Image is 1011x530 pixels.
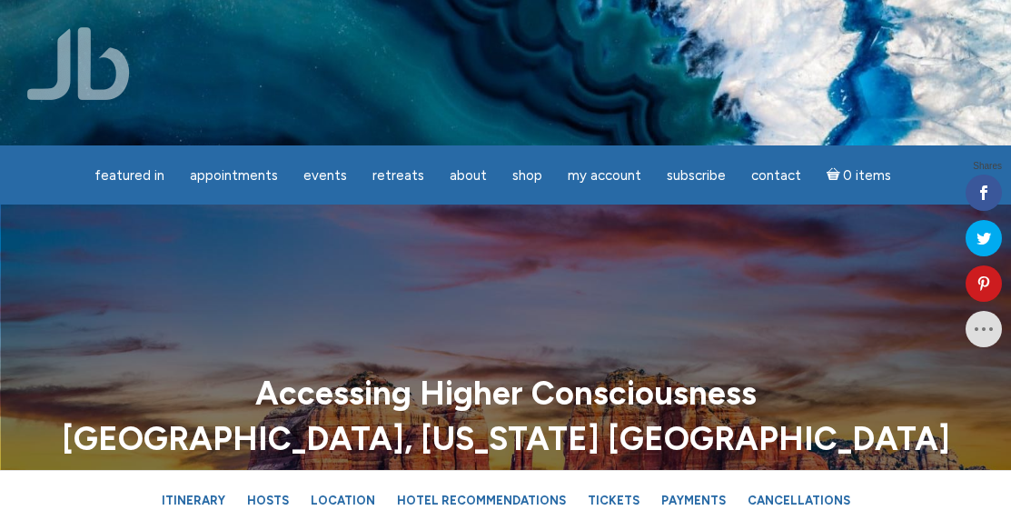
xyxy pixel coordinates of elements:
[94,167,164,184] span: featured in
[302,485,384,516] a: Location
[656,158,737,194] a: Subscribe
[255,374,757,413] strong: Accessing Higher Consciousness
[179,158,289,194] a: Appointments
[557,158,652,194] a: My Account
[303,167,347,184] span: Events
[372,167,424,184] span: Retreats
[667,167,726,184] span: Subscribe
[292,158,358,194] a: Events
[579,485,649,516] a: Tickets
[190,167,278,184] span: Appointments
[388,485,575,516] a: Hotel Recommendations
[27,27,130,100] img: Jamie Butler. The Everyday Medium
[973,162,1002,171] span: Shares
[751,167,801,184] span: Contact
[512,167,542,184] span: Shop
[652,485,735,516] a: Payments
[450,167,487,184] span: About
[153,485,234,516] a: Itinerary
[501,158,553,194] a: Shop
[568,167,641,184] span: My Account
[738,485,859,516] a: Cancellations
[238,485,298,516] a: Hosts
[740,158,812,194] a: Contact
[62,420,950,459] strong: [GEOGRAPHIC_DATA], [US_STATE] [GEOGRAPHIC_DATA]
[816,156,903,194] a: Cart0 items
[827,167,844,184] i: Cart
[843,169,891,183] span: 0 items
[439,158,498,194] a: About
[84,158,175,194] a: featured in
[362,158,435,194] a: Retreats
